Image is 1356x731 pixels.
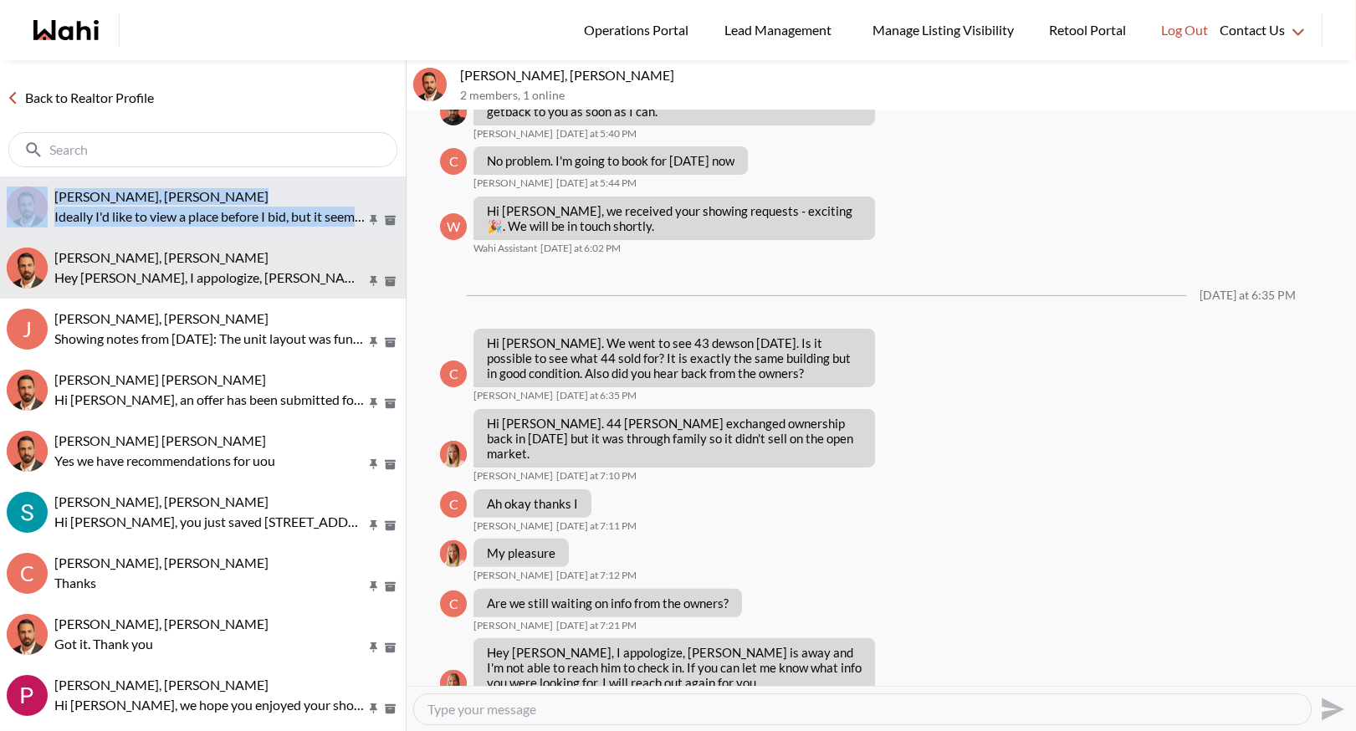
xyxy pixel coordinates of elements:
span: [PERSON_NAME] [473,176,553,190]
a: Wahi homepage [33,20,99,40]
div: J [7,309,48,350]
button: Archive [381,519,399,533]
p: Yes we have recommendations for uou [54,451,366,471]
time: 2025-08-23T21:44:55.284Z [556,176,637,190]
div: C [440,360,467,387]
p: Hey [PERSON_NAME], I appologize, [PERSON_NAME] is away and I'm not able to reach him to check in.... [487,645,862,690]
img: M [440,670,467,697]
img: S [7,370,48,411]
p: My pleasure [487,545,555,560]
button: Send [1312,690,1349,728]
time: 2025-08-27T23:10:47.286Z [556,469,637,483]
img: S [7,492,48,533]
p: Hi [PERSON_NAME], you just saved [STREET_ADDRESS][PERSON_NAME]. Would you like to book a showing ... [54,512,366,532]
textarea: Type your message [427,701,1297,718]
span: 🎉 [487,218,503,233]
span: [PERSON_NAME] [473,127,553,141]
img: C [7,248,48,289]
p: No problem. I'm going to book for [DATE] now [487,153,734,168]
div: C [440,148,467,175]
button: Pin [366,458,381,472]
button: Archive [381,274,399,289]
time: 2025-08-23T22:02:03.358Z [540,242,621,255]
img: M [7,431,48,472]
span: Lead Management [724,19,837,41]
p: Hi [PERSON_NAME]. 44 [PERSON_NAME] exchanged ownership back in [DATE] but it was through family s... [487,416,862,461]
span: Log Out [1161,19,1208,41]
span: [PERSON_NAME], [PERSON_NAME] [54,249,269,265]
div: Michelle Ryckman [440,540,467,567]
p: Thanks [54,573,366,593]
div: khalid Alvi, Behnam [7,614,48,655]
button: Archive [381,580,399,594]
p: Are we still waiting on info from the owners? [487,596,729,611]
span: [PERSON_NAME], [PERSON_NAME] [54,677,269,693]
button: Archive [381,641,399,655]
input: Search [49,141,360,158]
button: Archive [381,702,399,716]
div: Syed Sayeed Uddin, Behnam [7,370,48,411]
p: 2 members , 1 online [460,89,1349,103]
p: Hi [PERSON_NAME]. We went to see 43 dewson [DATE]. Is it possible to see what 44 sold for? It is ... [487,335,862,381]
span: [PERSON_NAME] [473,569,553,582]
div: W [440,213,467,240]
div: Michelle Ryckman [440,441,467,468]
button: Pin [366,580,381,594]
button: Pin [366,213,381,227]
span: [PERSON_NAME] [PERSON_NAME] [54,432,266,448]
time: 2025-08-27T22:35:17.225Z [556,389,637,402]
p: Hey [PERSON_NAME], I appologize, [PERSON_NAME] is away and I'm not able to reach him to check in.... [54,268,366,288]
img: M [440,540,467,567]
p: Showing notes from [DATE]: The unit layout was functional and provided adequate space. The bathro... [54,329,366,349]
p: Hi [PERSON_NAME], we hope you enjoyed your showings! Did the properties meet your criteria? What ... [54,695,366,715]
span: [PERSON_NAME] [473,619,553,632]
p: Hi [PERSON_NAME], we received your showing requests - exciting . We will be in touch shortly. [487,203,862,233]
time: 2025-08-23T21:40:15.127Z [556,127,637,141]
div: Faraz Azam [440,99,467,125]
div: Surinder Singh, Behnam [7,492,48,533]
span: [PERSON_NAME], [PERSON_NAME] [54,188,269,204]
div: C [440,590,467,617]
p: Ideally I'd like to view a place before I bid, but it seems like a waste of time to go and hear t... [54,207,366,227]
p: Hi [PERSON_NAME], an offer has been submitted for [STREET_ADDRESS][PERSON_NAME][PERSON_NAME]. If ... [54,390,366,410]
span: [PERSON_NAME], [PERSON_NAME] [54,493,269,509]
time: 2025-08-27T23:21:24.823Z [556,619,637,632]
span: Operations Portal [584,19,694,41]
img: F [440,99,467,125]
div: Caroline Rouben, Behnam [413,68,447,101]
img: P [7,675,48,716]
div: C [440,491,467,518]
button: Pin [366,641,381,655]
div: [DATE] at 6:35 PM [1200,289,1296,303]
button: Archive [381,396,399,411]
div: C [7,553,48,594]
img: M [440,441,467,468]
span: [PERSON_NAME] [473,469,553,483]
p: Got it. Thank you [54,634,366,654]
img: J [7,187,48,227]
span: [PERSON_NAME], [PERSON_NAME] [54,616,269,631]
div: Michelle Ryckman [440,670,467,697]
button: Pin [366,335,381,350]
div: Josh Hortaleza, Behnam [7,187,48,227]
span: Retool Portal [1049,19,1131,41]
span: [PERSON_NAME] [473,519,553,533]
time: 2025-08-27T23:12:02.645Z [556,569,637,582]
button: Pin [366,702,381,716]
img: k [7,614,48,655]
button: Archive [381,335,399,350]
span: Manage Listing Visibility [867,19,1019,41]
button: Pin [366,396,381,411]
span: Wahi Assistant [473,242,537,255]
span: [PERSON_NAME], [PERSON_NAME] [54,555,269,570]
time: 2025-08-27T23:11:52.726Z [556,519,637,533]
button: Archive [381,213,399,227]
p: [PERSON_NAME], [PERSON_NAME] [460,67,1349,84]
button: Pin [366,519,381,533]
